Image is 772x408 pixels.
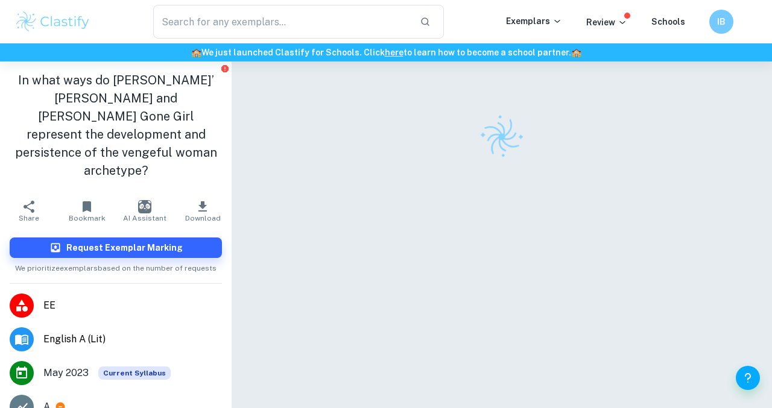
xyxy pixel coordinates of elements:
[116,194,174,228] button: AI Assistant
[153,5,410,39] input: Search for any exemplars...
[43,366,89,380] span: May 2023
[15,258,217,274] span: We prioritize exemplars based on the number of requests
[10,71,222,180] h1: In what ways do [PERSON_NAME]’ [PERSON_NAME] and [PERSON_NAME] Gone Girl represent the developmen...
[43,298,222,313] span: EE
[43,332,222,347] span: English A (Lit)
[586,16,627,29] p: Review
[651,17,685,27] a: Schools
[506,14,562,28] p: Exemplars
[709,10,733,34] button: IB
[123,214,166,222] span: AI Assistant
[736,366,760,390] button: Help and Feedback
[385,48,403,57] a: here
[138,200,151,213] img: AI Assistant
[98,366,171,380] div: This exemplar is based on the current syllabus. Feel free to refer to it for inspiration/ideas wh...
[715,15,729,28] h6: IB
[191,48,201,57] span: 🏫
[10,237,222,258] button: Request Exemplar Marking
[19,214,39,222] span: Share
[472,107,532,167] img: Clastify logo
[14,10,91,34] img: Clastify logo
[98,366,171,380] span: Current Syllabus
[174,194,232,228] button: Download
[66,241,183,254] h6: Request Exemplar Marking
[185,214,221,222] span: Download
[69,214,106,222] span: Bookmark
[58,194,116,228] button: Bookmark
[571,48,581,57] span: 🏫
[2,46,770,59] h6: We just launched Clastify for Schools. Click to learn how to become a school partner.
[220,64,229,73] button: Report issue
